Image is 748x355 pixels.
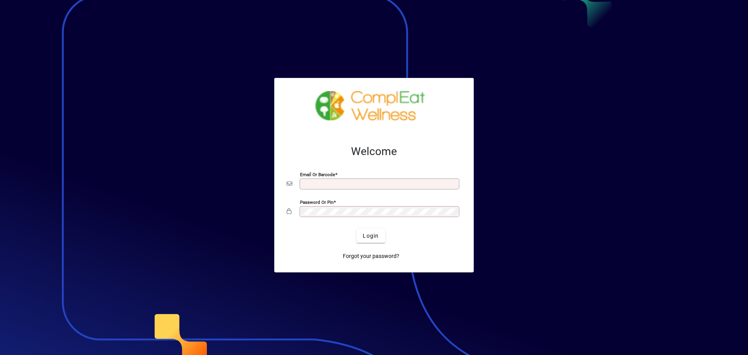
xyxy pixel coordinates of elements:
[300,200,333,205] mat-label: Password or Pin
[287,145,461,158] h2: Welcome
[340,249,402,263] a: Forgot your password?
[363,232,379,240] span: Login
[356,229,385,243] button: Login
[343,252,399,260] span: Forgot your password?
[300,172,335,177] mat-label: Email or Barcode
